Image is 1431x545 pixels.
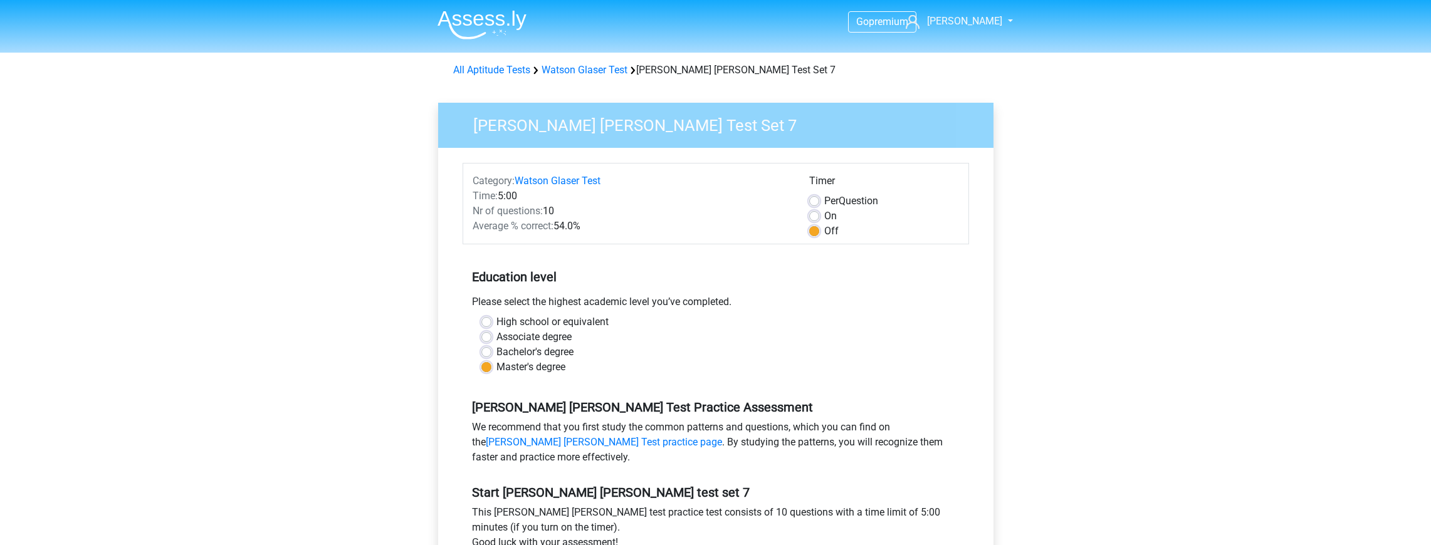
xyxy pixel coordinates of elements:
[824,195,839,207] span: Per
[901,14,1004,29] a: [PERSON_NAME]
[496,330,572,345] label: Associate degree
[849,13,916,30] a: Gopremium
[856,16,869,28] span: Go
[458,111,984,135] h3: [PERSON_NAME] [PERSON_NAME] Test Set 7
[448,63,983,78] div: [PERSON_NAME] [PERSON_NAME] Test Set 7
[809,174,959,194] div: Timer
[473,175,515,187] span: Category:
[486,436,722,448] a: [PERSON_NAME] [PERSON_NAME] Test practice page
[927,15,1002,27] span: [PERSON_NAME]
[824,209,837,224] label: On
[473,205,543,217] span: Nr of questions:
[438,10,527,39] img: Assessly
[515,175,600,187] a: Watson Glaser Test
[463,189,800,204] div: 5:00
[542,64,627,76] a: Watson Glaser Test
[472,264,960,289] h5: Education level
[824,224,839,239] label: Off
[496,345,574,360] label: Bachelor's degree
[496,314,609,330] label: High school or equivalent
[496,360,565,375] label: Master's degree
[473,220,553,232] span: Average % correct:
[463,219,800,234] div: 54.0%
[453,64,530,76] a: All Aptitude Tests
[463,294,969,314] div: Please select the highest academic level you’ve completed.
[869,16,908,28] span: premium
[473,190,498,202] span: Time:
[463,204,800,219] div: 10
[472,400,960,415] h5: [PERSON_NAME] [PERSON_NAME] Test Practice Assessment
[472,485,960,500] h5: Start [PERSON_NAME] [PERSON_NAME] test set 7
[463,420,969,470] div: We recommend that you first study the common patterns and questions, which you can find on the . ...
[824,194,878,209] label: Question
